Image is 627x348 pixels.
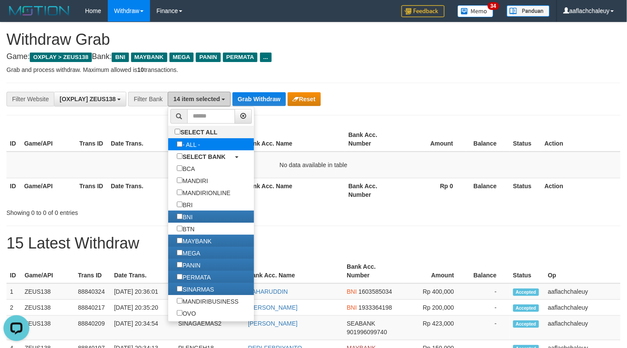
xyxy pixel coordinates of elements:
[196,53,220,62] span: PANIN
[76,178,107,202] th: Trans ID
[458,5,494,17] img: Button%20Memo.svg
[248,304,298,311] a: [PERSON_NAME]
[347,288,357,295] span: BNI
[177,262,182,267] input: PANIN
[6,4,72,17] img: MOTION_logo.png
[168,186,239,199] label: MANDIRIONLINE
[359,288,392,295] span: Copy 1603585034 to clipboard
[128,92,168,106] div: Filter Bank
[232,92,285,106] button: Grab Withdraw
[177,153,182,159] input: SELECT BANK
[137,66,144,73] strong: 10
[6,300,21,316] td: 2
[175,316,245,340] td: SINAGAEMAS2
[177,310,182,316] input: OVO
[177,226,182,231] input: BTN
[347,329,387,336] span: Copy 901996099740 to clipboard
[510,127,541,152] th: Status
[177,190,182,195] input: MANDIRIONLINE
[404,259,467,283] th: Amount
[168,235,220,247] label: MAYBANK
[467,283,510,300] td: -
[168,174,216,186] label: MANDIRI
[111,300,175,316] td: [DATE] 20:35:20
[359,304,392,311] span: Copy 1933364198 to clipboard
[168,247,209,259] label: MEGA
[248,320,298,327] a: [PERSON_NAME]
[513,289,539,296] span: Accepted
[168,259,209,271] label: PANIN
[111,283,175,300] td: [DATE] 20:36:01
[173,96,220,103] span: 14 item selected
[168,283,223,295] label: SINARMAS
[177,202,182,207] input: BRI
[177,141,182,147] input: - ALL -
[541,127,621,152] th: Action
[6,178,21,202] th: ID
[177,250,182,255] input: MEGA
[168,126,226,138] label: SELECT ALL
[177,286,182,292] input: SINARMAS
[6,31,621,48] h1: Withdraw Grab
[245,259,343,283] th: Bank Acc. Name
[75,259,111,283] th: Trans ID
[545,283,621,300] td: aaflachchaleuy
[223,53,258,62] span: PERMATA
[30,53,92,62] span: OXPLAY > ZEUS138
[168,295,247,307] label: MANDIRIBUSINESS
[6,235,621,252] h1: 15 Latest Withdraw
[248,288,288,295] a: BAHARUDDIN
[21,283,75,300] td: ZEUS138
[54,92,126,106] button: [OXPLAY] ZEUS138
[400,127,466,152] th: Amount
[182,153,226,160] b: SELECT BANK
[507,5,550,17] img: panduan.png
[541,178,621,202] th: Action
[466,178,510,202] th: Balance
[488,2,499,10] span: 34
[75,300,111,316] td: 88840217
[168,150,254,162] a: SELECT BANK
[6,259,21,283] th: ID
[404,316,467,340] td: Rp 423,000
[260,53,272,62] span: ...
[242,127,345,152] th: Bank Acc. Name
[75,316,111,340] td: 88840209
[168,199,201,211] label: BRI
[21,127,76,152] th: Game/API
[345,127,400,152] th: Bank Acc. Number
[75,283,111,300] td: 88840324
[288,92,321,106] button: Reset
[467,300,510,316] td: -
[177,165,182,171] input: BCA
[513,320,539,328] span: Accepted
[347,320,375,327] span: SEABANK
[168,319,212,331] label: GOPAY
[175,129,180,134] input: SELECT ALL
[168,307,204,319] label: OVO
[112,53,129,62] span: BNI
[21,316,75,340] td: ZEUS138
[21,300,75,316] td: ZEUS138
[513,304,539,312] span: Accepted
[177,274,182,280] input: PERMATA
[6,65,621,74] p: Grab and process withdraw. Maximum allowed is transactions.
[168,138,209,150] label: - ALL -
[21,178,76,202] th: Game/API
[177,177,182,183] input: MANDIRI
[545,316,621,340] td: aaflachchaleuy
[111,259,175,283] th: Date Trans.
[6,205,255,217] div: Showing 0 to 0 of 0 entries
[404,300,467,316] td: Rp 200,000
[545,259,621,283] th: Op
[242,178,345,202] th: Bank Acc. Name
[177,214,182,219] input: BNI
[343,259,404,283] th: Bank Acc. Number
[6,283,21,300] td: 1
[177,298,182,304] input: MANDIRIBUSINESS
[510,178,541,202] th: Status
[76,127,107,152] th: Trans ID
[168,211,201,223] label: BNI
[6,53,621,61] h4: Game: Bank:
[168,92,231,106] button: 14 item selected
